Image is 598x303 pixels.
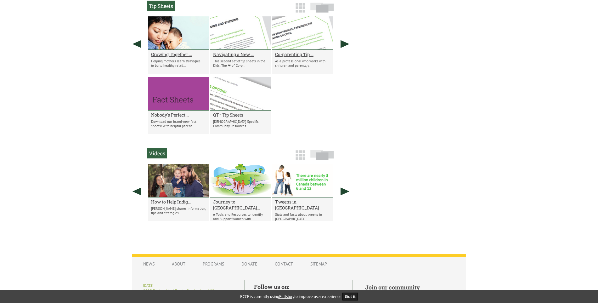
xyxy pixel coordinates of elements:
[275,51,330,57] a: Co-parenting Tip ...
[342,293,358,300] button: Got it
[147,1,175,11] h2: Tip Sheets
[196,258,230,270] a: Programs
[279,294,294,299] a: Fullstory
[294,6,307,16] a: Grid View
[137,258,161,270] a: News
[210,16,271,74] li: Navigating a New Step Family Relationship: Tip sheets for parents
[213,112,268,118] a: QT* Tip Sheets
[275,59,330,68] p: As a professional who works with children and parents, y...
[213,51,268,57] a: Navigating a New ...
[213,199,268,211] a: Journey to [GEOGRAPHIC_DATA]...
[147,148,167,158] h2: Videos
[148,77,209,134] li: Nobody's Perfect Fact Sheets
[210,164,271,221] li: Journey to Perinatal Well Being
[151,112,206,118] a: Nobody's Perfect ...
[308,153,336,163] a: Slide View
[151,199,206,205] a: How to Help Indig...
[151,206,206,215] p: [PERSON_NAME] shares information, tips and strategies...
[151,119,206,128] p: Download our brand-new fact sheets! With helpful parenti...
[310,3,334,13] img: slide-icon.png
[296,150,305,160] img: grid-icon.png
[148,16,209,74] li: Growing Together Parent Handouts
[296,3,305,13] img: grid-icon.png
[254,283,342,290] h5: Follow us on:
[143,288,223,293] a: 2025 Distinguished Family Service Award Winners
[272,16,333,74] li: Co-parenting Tip Sheets
[148,164,209,221] li: How to Help Indigenous Dads Be More Positively Involved
[166,258,192,270] a: About
[151,51,206,57] a: Growing Together ...
[308,6,336,16] a: Slide View
[304,258,333,270] a: Sitemap
[310,150,334,160] img: slide-icon.png
[143,283,234,288] h6: [DATE]
[151,59,206,68] p: Helping mothers learn strategies to build healthy relati...
[213,212,268,221] p: e Tools and Resources to Identify and Support Women with...
[235,258,264,270] a: Donate
[272,164,333,221] li: Tweens in Canada
[294,153,307,163] a: Grid View
[213,59,268,68] p: This second set of tip sheets in the Kids: The ❤ of Co-p...
[275,199,330,211] a: Tweens in [GEOGRAPHIC_DATA]
[210,77,271,134] li: QT* Tip Sheets
[365,283,455,291] h5: Join our community
[275,212,330,221] p: Stats and facts about tweens in [GEOGRAPHIC_DATA].
[213,119,268,128] p: [DEMOGRAPHIC_DATA] Specific Community Resources
[268,258,299,270] a: Contact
